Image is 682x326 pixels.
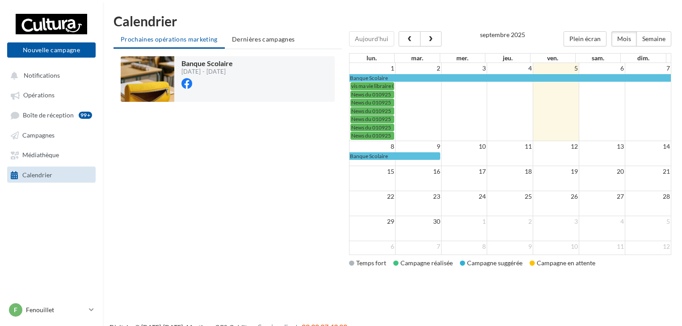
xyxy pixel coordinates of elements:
td: 23 [395,191,441,202]
th: jeu. [485,54,530,63]
td: 29 [349,216,396,227]
button: Semaine [636,31,671,46]
td: 1 [349,63,396,74]
td: 6 [579,63,625,74]
h2: septembre 2025 [480,31,525,38]
td: 14 [625,141,671,152]
span: Médiathèque [22,151,59,159]
td: 2 [395,63,441,74]
td: 9 [487,241,533,252]
button: Notifications [5,67,94,83]
button: Mois [611,31,637,46]
td: 2 [487,216,533,227]
span: Boîte de réception [23,111,74,119]
a: News du 010925 [350,107,394,115]
a: Opérations [5,87,97,103]
a: Boîte de réception99+ [5,107,97,123]
p: Fenouillet [26,305,85,314]
th: mar. [395,54,440,63]
td: 13 [579,141,625,152]
td: 12 [533,141,579,152]
div: 99+ [79,112,92,119]
span: Campagnes [22,131,55,139]
span: Opérations [23,92,55,99]
span: Banque Scolaire [350,75,388,81]
th: ven. [530,54,575,63]
td: 27 [579,191,625,202]
div: Campagne suggérée [460,259,522,267]
span: Banque Scolaire [350,153,388,159]
td: 22 [349,191,396,202]
th: lun. [349,54,395,63]
span: News du 010925 [351,116,391,122]
th: dim. [621,54,666,63]
td: 11 [487,141,533,152]
a: Campagnes [5,127,97,143]
span: F [14,305,17,314]
td: 10 [533,241,579,252]
td: 1 [441,216,487,227]
span: News du 010925 [351,108,391,114]
a: Médiathèque [5,146,97,163]
span: Banque Scolaire [181,59,233,67]
td: 3 [533,216,579,227]
span: Dernières campagnes [232,35,295,43]
td: 4 [487,63,533,74]
td: 19 [533,166,579,177]
h1: Calendrier [114,14,671,28]
a: F Fenouillet [7,301,96,318]
td: 16 [395,166,441,177]
span: Notifications [24,71,60,79]
td: 8 [349,141,396,152]
span: News du 010925 [351,132,391,139]
td: 7 [625,63,671,74]
th: sam. [576,54,621,63]
div: [DATE] - [DATE] [181,69,233,75]
td: 5 [625,216,671,227]
td: 9 [395,141,441,152]
td: 11 [579,241,625,252]
a: vis ma vie libraire 01/09 [350,82,394,90]
td: 5 [533,63,579,74]
div: Campagne en attente [530,259,595,267]
td: 20 [579,166,625,177]
td: 24 [441,191,487,202]
td: 10 [441,141,487,152]
a: Calendrier [5,167,97,183]
td: 21 [625,166,671,177]
a: News du 010925 [350,124,394,131]
a: News du 010925 [350,132,394,139]
td: 4 [579,216,625,227]
td: 25 [487,191,533,202]
span: News du 010925 [351,124,391,131]
td: 12 [625,241,671,252]
a: Banque Scolaire [349,74,671,82]
a: News du 010925 [350,115,394,123]
span: Calendrier [22,171,52,179]
span: vis ma vie libraire 01/09 [351,83,406,89]
td: 26 [533,191,579,202]
a: Banque Scolaire [349,152,440,160]
td: 6 [349,241,396,252]
button: Aujourd'hui [349,31,394,46]
td: 3 [441,63,487,74]
button: Nouvelle campagne [7,42,96,58]
td: 18 [487,166,533,177]
span: Prochaines opérations marketing [121,35,218,43]
button: Plein écran [564,31,606,46]
td: 7 [395,241,441,252]
a: News du 010925 [350,99,394,106]
td: 30 [395,216,441,227]
td: 28 [625,191,671,202]
th: mer. [440,54,485,63]
td: 8 [441,241,487,252]
td: 17 [441,166,487,177]
div: Campagne réalisée [393,259,453,267]
span: News du 010925 [351,99,391,106]
td: 15 [349,166,396,177]
div: Temps fort [349,259,386,267]
span: News du 010925 [351,91,391,98]
a: News du 010925 [350,91,394,98]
